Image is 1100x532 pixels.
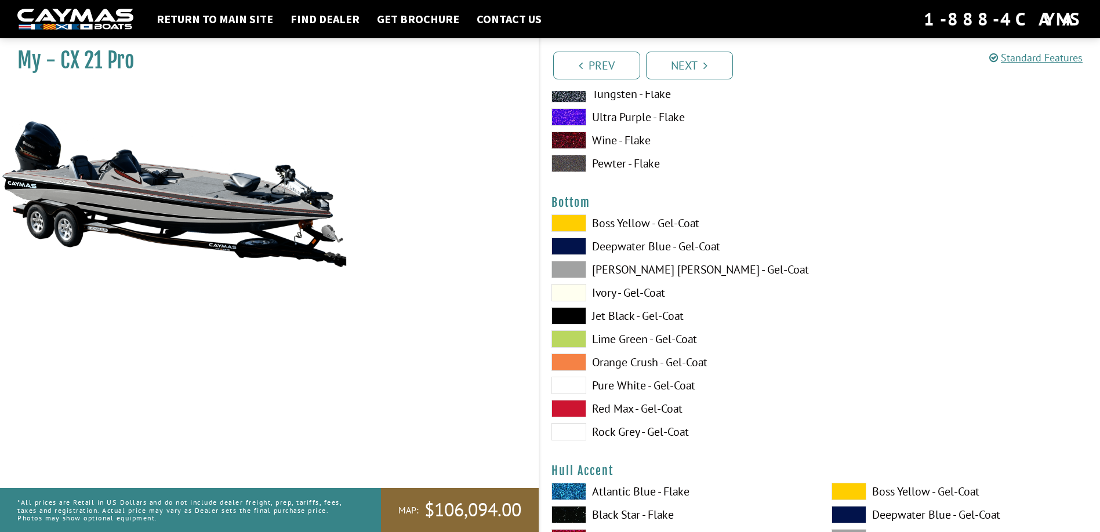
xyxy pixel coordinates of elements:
[551,506,808,523] label: Black Star - Flake
[989,51,1083,64] a: Standard Features
[551,214,808,232] label: Boss Yellow - Gel-Coat
[551,132,808,149] label: Wine - Flake
[424,498,521,522] span: $106,094.00
[646,52,733,79] a: Next
[151,12,279,27] a: Return to main site
[398,504,419,516] span: MAP:
[551,238,808,255] label: Deepwater Blue - Gel-Coat
[371,12,465,27] a: Get Brochure
[551,400,808,417] label: Red Max - Gel-Coat
[551,354,808,371] label: Orange Crush - Gel-Coat
[551,195,1089,210] h4: Bottom
[551,423,808,440] label: Rock Grey - Gel-Coat
[551,261,808,278] label: [PERSON_NAME] [PERSON_NAME] - Gel-Coat
[17,493,355,527] p: *All prices are Retail in US Dollars and do not include dealer freight, prep, tariffs, fees, taxe...
[551,108,808,126] label: Ultra Purple - Flake
[17,9,133,30] img: white-logo-c9c8dbefe5ff5ceceb0f0178aa75bf4bb51f6bca0971e226c86eb53dfe498488.png
[924,6,1083,32] div: 1-888-4CAYMAS
[381,488,539,532] a: MAP:$106,094.00
[553,52,640,79] a: Prev
[471,12,547,27] a: Contact Us
[551,85,808,103] label: Tungsten - Flake
[285,12,365,27] a: Find Dealer
[832,483,1088,500] label: Boss Yellow - Gel-Coat
[551,284,808,301] label: Ivory - Gel-Coat
[551,155,808,172] label: Pewter - Flake
[551,330,808,348] label: Lime Green - Gel-Coat
[551,483,808,500] label: Atlantic Blue - Flake
[832,506,1088,523] label: Deepwater Blue - Gel-Coat
[551,377,808,394] label: Pure White - Gel-Coat
[551,307,808,325] label: Jet Black - Gel-Coat
[551,464,1089,478] h4: Hull Accent
[17,48,510,74] h1: My - CX 21 Pro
